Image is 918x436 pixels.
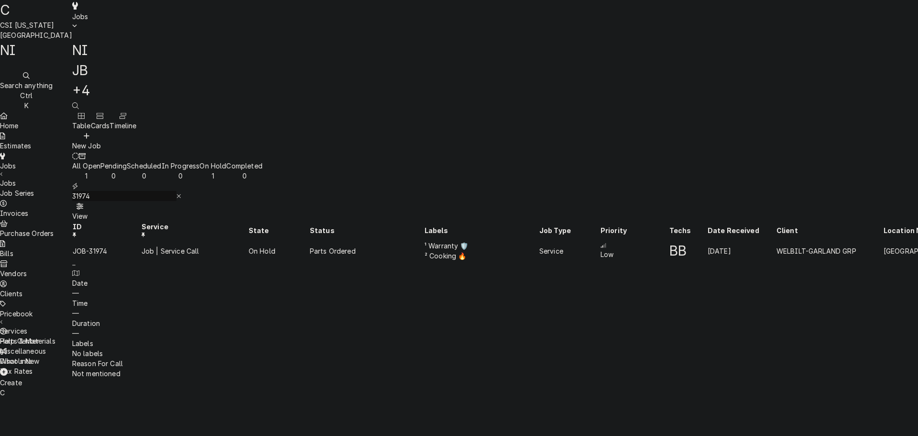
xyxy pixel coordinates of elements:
[199,161,226,171] div: On Hold
[669,225,707,235] div: Techs
[73,222,141,239] div: ID
[72,201,88,221] button: View
[162,161,200,171] div: In Progress
[669,241,707,261] div: BB
[109,121,136,131] div: Timeline
[72,131,101,151] button: New Job
[142,222,248,239] div: Service
[776,225,883,235] div: Client
[72,349,103,358] span: No labels
[199,171,226,181] div: 1
[24,101,29,110] span: K
[539,225,600,235] div: Job Type
[127,161,161,171] div: Scheduled
[226,161,262,171] div: Completed
[708,225,776,235] div: Date Received
[226,171,262,181] div: 0
[100,171,127,181] div: 0
[20,91,33,100] span: Ctrl
[72,191,176,201] input: Keyword search
[776,246,883,256] div: WELBILT-GARLAND GRP
[142,246,248,256] div: Job | Service Call
[72,212,88,220] span: View
[176,191,182,201] button: Erase input
[72,161,100,171] div: All Open
[72,171,100,181] div: 1
[601,250,613,258] span: Low
[72,121,91,131] div: Table
[310,246,424,256] div: Parts Ordered
[601,225,668,235] div: Priority
[91,121,110,131] div: Cards
[73,246,141,256] div: JOB-31974
[127,171,161,181] div: 0
[249,225,309,235] div: State
[310,225,424,235] div: Status
[425,241,538,251] div: ¹ Warranty 🛡️
[539,246,600,256] div: Service
[425,251,538,261] div: ² Cooking 🔥
[100,161,127,171] div: Pending
[72,101,79,111] button: Open search
[72,12,88,21] span: Jobs
[249,246,309,256] div: On Hold
[708,246,776,256] div: [DATE]
[162,171,200,181] div: 0
[72,142,101,150] span: New Job
[425,225,538,235] div: Labels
